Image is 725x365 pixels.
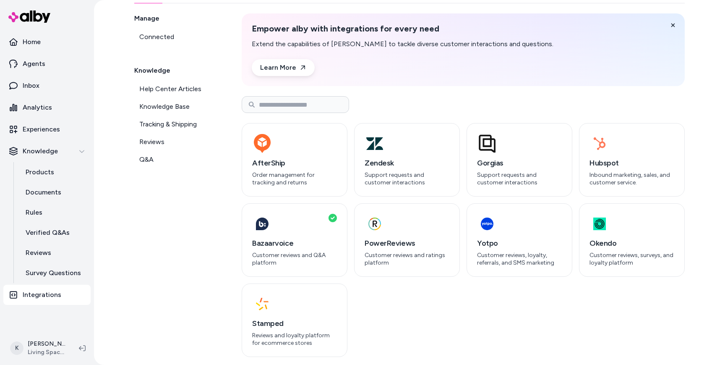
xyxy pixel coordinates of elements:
[589,171,674,186] p: Inbound marketing, sales, and customer service.
[3,141,91,161] button: Knowledge
[134,134,222,150] a: Reviews
[354,123,460,197] button: ZendeskSupport requests and customer interactions
[252,24,553,34] h2: Empower alby with integrations for every need
[23,81,39,91] p: Inbox
[23,102,52,113] p: Analytics
[17,223,91,243] a: Verified Q&As
[10,341,23,355] span: K
[26,268,81,278] p: Survey Questions
[252,237,337,249] h3: Bazaarvoice
[589,237,674,249] h3: Okendo
[3,119,91,139] a: Experiences
[139,84,201,94] span: Help Center Articles
[26,167,54,177] p: Products
[467,203,572,277] button: YotpoCustomer reviews, loyalty, referrals, and SMS marketing
[17,202,91,223] a: Rules
[354,203,460,277] button: PowerReviewsCustomer reviews and ratings platform
[252,332,337,347] p: Reviews and loyalty platform for ecommerce stores
[23,37,41,47] p: Home
[467,123,572,197] button: GorgiasSupport requests and customer interactions
[3,76,91,96] a: Inbox
[26,207,42,218] p: Rules
[28,348,65,357] span: Living Spaces
[252,59,315,76] a: Learn More
[139,137,164,147] span: Reviews
[3,32,91,52] a: Home
[252,252,337,266] p: Customer reviews and Q&A platform
[242,203,347,277] button: BazaarvoiceCustomer reviews and Q&A platform
[252,157,337,169] h3: AfterShip
[365,237,449,249] h3: PowerReviews
[3,54,91,74] a: Agents
[23,124,60,134] p: Experiences
[477,252,562,266] p: Customer reviews, loyalty, referrals, and SMS marketing
[134,81,222,97] a: Help Center Articles
[139,119,197,129] span: Tracking & Shipping
[26,228,70,238] p: Verified Q&As
[139,102,190,112] span: Knowledge Base
[589,252,674,266] p: Customer reviews, surveys, and loyalty platform
[252,318,337,329] h3: Stamped
[28,340,65,348] p: [PERSON_NAME]
[134,116,222,133] a: Tracking & Shipping
[477,157,562,169] h3: Gorgias
[579,123,685,197] button: HubspotInbound marketing, sales, and customer service.
[134,66,222,76] h2: Knowledge
[139,155,154,165] span: Q&A
[17,162,91,182] a: Products
[134,29,222,45] a: Connected
[17,243,91,263] a: Reviews
[365,252,449,266] p: Customer reviews and ratings platform
[3,97,91,118] a: Analytics
[477,237,562,249] h3: Yotpo
[134,151,222,168] a: Q&A
[252,39,553,49] p: Extend the capabilities of [PERSON_NAME] to tackle diverse customer interactions and questions.
[477,171,562,186] p: Support requests and customer interactions
[252,171,337,186] p: Order management for tracking and returns
[365,171,449,186] p: Support requests and customer interactions
[8,11,50,23] img: alby Logo
[242,284,347,357] button: StampedReviews and loyalty platform for ecommerce stores
[139,32,174,42] span: Connected
[26,248,51,258] p: Reviews
[134,98,222,115] a: Knowledge Base
[579,203,685,277] button: OkendoCustomer reviews, surveys, and loyalty platform
[242,123,347,197] button: AfterShipOrder management for tracking and returns
[17,263,91,283] a: Survey Questions
[134,13,222,24] h2: Manage
[26,187,61,197] p: Documents
[5,335,72,362] button: K[PERSON_NAME]Living Spaces
[365,157,449,169] h3: Zendesk
[23,59,45,69] p: Agents
[589,157,674,169] h3: Hubspot
[3,285,91,305] a: Integrations
[23,290,61,300] p: Integrations
[17,182,91,202] a: Documents
[23,146,58,156] p: Knowledge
